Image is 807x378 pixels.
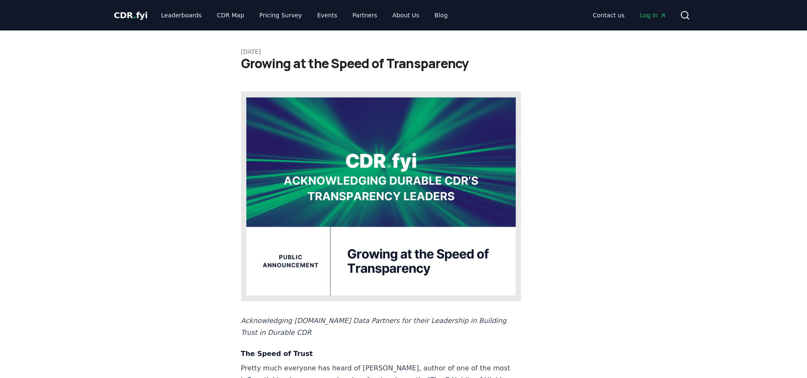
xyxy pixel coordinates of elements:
a: Log in [633,8,673,23]
img: blog post image [241,91,521,301]
a: Leaderboards [154,8,208,23]
nav: Main [154,8,454,23]
strong: The Speed of Trust [241,350,313,358]
span: Log in [640,11,666,19]
p: [DATE] [241,47,566,56]
span: . [133,10,136,20]
span: CDR fyi [114,10,148,20]
a: Pricing Survey [252,8,308,23]
a: Blog [428,8,455,23]
a: CDR.fyi [114,9,148,21]
a: CDR Map [210,8,251,23]
a: About Us [385,8,426,23]
a: Events [311,8,344,23]
em: Acknowledging [DOMAIN_NAME] Data Partners for their Leadership in Building Trust in Durable CDR [241,317,507,337]
a: Contact us [586,8,631,23]
h1: Growing at the Speed of Transparency [241,56,566,71]
a: Partners [346,8,384,23]
nav: Main [586,8,673,23]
